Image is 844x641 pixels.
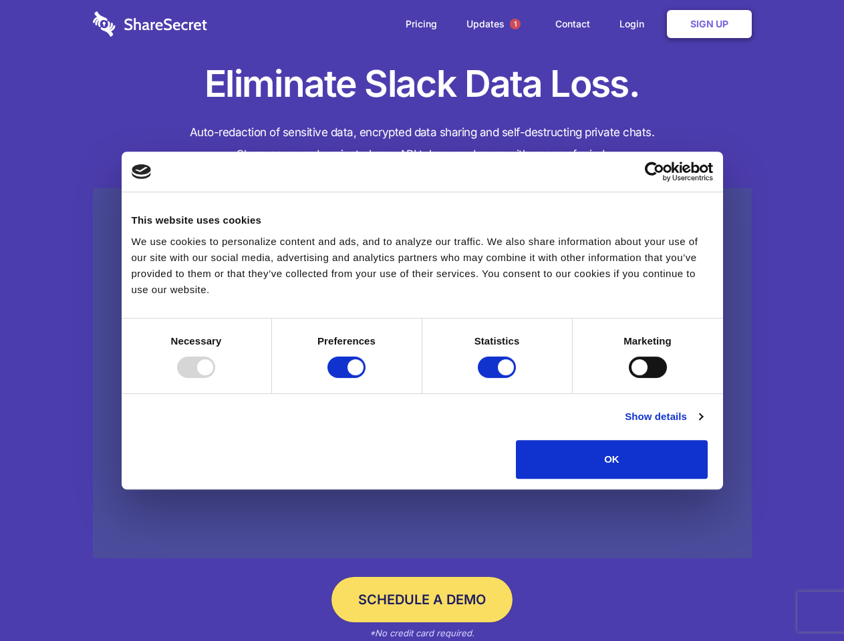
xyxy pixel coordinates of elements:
img: logo-wordmark-white-trans-d4663122ce5f474addd5e946df7df03e33cb6a1c49d2221995e7729f52c070b2.svg [93,11,207,37]
h4: Auto-redaction of sensitive data, encrypted data sharing and self-destructing private chats. Shar... [93,122,752,166]
h1: Eliminate Slack Data Loss. [93,60,752,108]
button: OK [516,440,708,479]
a: Wistia video thumbnail [93,188,752,559]
a: Login [606,3,664,45]
strong: Statistics [474,335,520,347]
div: We use cookies to personalize content and ads, and to analyze our traffic. We also share informat... [132,234,713,298]
a: Schedule a Demo [331,577,513,622]
strong: Preferences [317,335,376,347]
a: Sign Up [667,10,752,38]
strong: Necessary [171,335,222,347]
span: 1 [510,19,521,29]
a: Usercentrics Cookiebot - opens in a new window [596,162,713,182]
strong: Marketing [623,335,672,347]
img: logo [132,164,152,179]
a: Contact [542,3,603,45]
em: *No credit card required. [370,628,474,638]
a: Pricing [392,3,450,45]
div: This website uses cookies [132,212,713,228]
a: Show details [625,409,702,425]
